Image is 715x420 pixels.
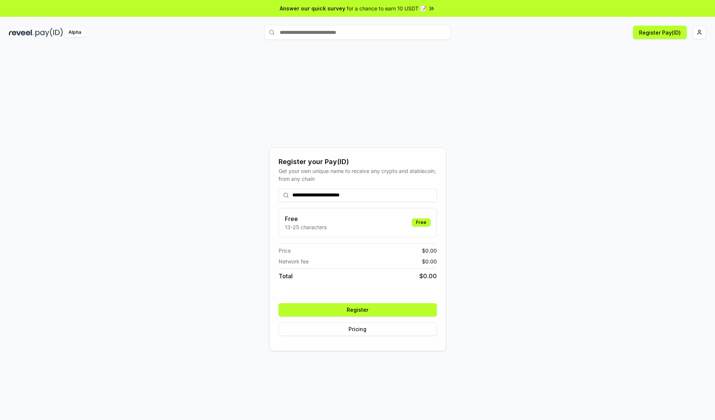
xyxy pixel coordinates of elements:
[64,28,85,37] div: Alpha
[9,28,34,37] img: reveel_dark
[419,272,437,280] span: $ 0.00
[422,247,437,254] span: $ 0.00
[279,323,437,336] button: Pricing
[280,4,345,12] span: Answer our quick survey
[35,28,63,37] img: pay_id
[279,257,309,265] span: Network fee
[279,247,291,254] span: Price
[347,4,426,12] span: for a chance to earn 10 USDT 📝
[285,214,327,223] h3: Free
[422,257,437,265] span: $ 0.00
[412,218,430,227] div: Free
[279,272,293,280] span: Total
[633,26,687,39] button: Register Pay(ID)
[285,223,327,231] p: 13-25 characters
[279,303,437,317] button: Register
[279,167,437,183] div: Get your own unique name to receive any crypto and stablecoin, from any chain
[279,157,437,167] div: Register your Pay(ID)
